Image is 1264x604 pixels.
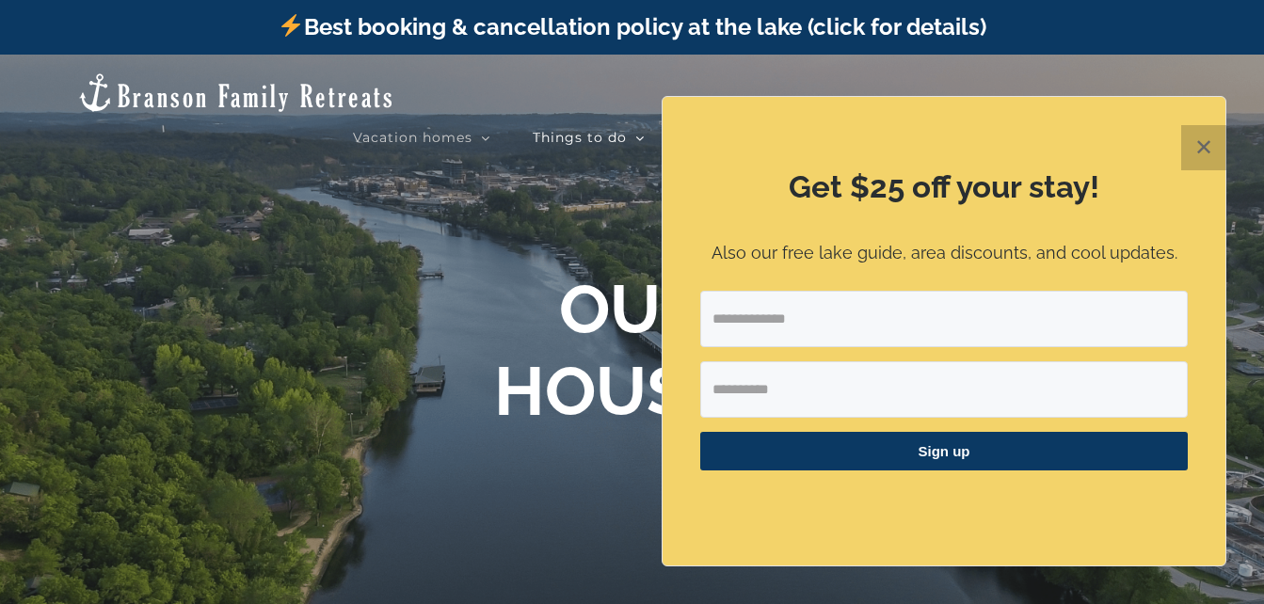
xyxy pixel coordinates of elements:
input: First Name [700,361,1188,418]
span: Vacation homes [353,131,472,144]
p: ​ [700,494,1188,514]
button: Sign up [700,432,1188,470]
img: Branson Family Retreats Logo [76,72,395,114]
span: Things to do [533,131,627,144]
b: OUR HOUSES [494,269,770,430]
input: Email Address [700,291,1188,347]
a: Best booking & cancellation policy at the lake (click for details) [278,13,985,40]
button: Close [1181,125,1226,170]
h2: Get $25 off your stay! [700,166,1188,209]
p: Also our free lake guide, area discounts, and cool updates. [700,240,1188,267]
a: Vacation homes [353,119,490,156]
a: Things to do [533,119,645,156]
img: ⚡️ [280,14,302,37]
nav: Main Menu [353,119,1188,156]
